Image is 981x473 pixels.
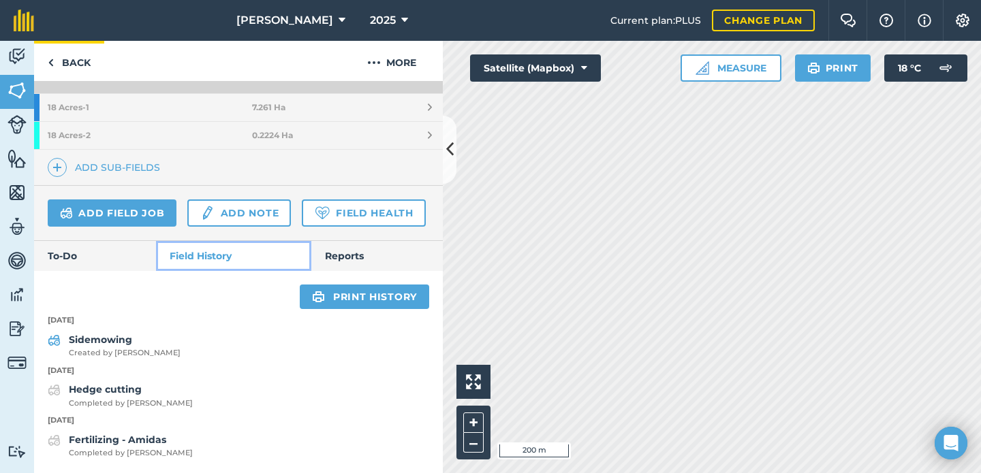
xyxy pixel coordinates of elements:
img: fieldmargin Logo [14,10,34,31]
img: svg+xml;base64,PD94bWwgdmVyc2lvbj0iMS4wIiBlbmNvZGluZz0idXRmLTgiPz4KPCEtLSBHZW5lcmF0b3I6IEFkb2JlIE... [7,353,27,372]
a: 18 Acres-17.261 Ha [34,94,443,121]
button: Print [795,54,871,82]
a: Field Health [302,199,425,227]
a: Add field job [48,199,176,227]
img: svg+xml;base64,PHN2ZyB4bWxucz0iaHR0cDovL3d3dy53My5vcmcvMjAwMC9zdmciIHdpZHRoPSI5IiBoZWlnaHQ9IjI0Ii... [48,54,54,71]
strong: 7.261 Ha [252,102,285,113]
img: svg+xml;base64,PHN2ZyB4bWxucz0iaHR0cDovL3d3dy53My5vcmcvMjAwMC9zdmciIHdpZHRoPSIyMCIgaGVpZ2h0PSIyNC... [367,54,381,71]
img: svg+xml;base64,PHN2ZyB4bWxucz0iaHR0cDovL3d3dy53My5vcmcvMjAwMC9zdmciIHdpZHRoPSI1NiIgaGVpZ2h0PSI2MC... [7,148,27,169]
img: svg+xml;base64,PD94bWwgdmVyc2lvbj0iMS4wIiBlbmNvZGluZz0idXRmLTgiPz4KPCEtLSBHZW5lcmF0b3I6IEFkb2JlIE... [7,284,27,305]
img: svg+xml;base64,PD94bWwgdmVyc2lvbj0iMS4wIiBlbmNvZGluZz0idXRmLTgiPz4KPCEtLSBHZW5lcmF0b3I6IEFkb2JlIE... [200,205,215,221]
img: svg+xml;base64,PD94bWwgdmVyc2lvbj0iMS4wIiBlbmNvZGluZz0idXRmLTgiPz4KPCEtLSBHZW5lcmF0b3I6IEFkb2JlIE... [60,205,73,221]
a: Hedge cuttingCompleted by [PERSON_NAME] [48,382,193,409]
img: svg+xml;base64,PD94bWwgdmVyc2lvbj0iMS4wIiBlbmNvZGluZz0idXRmLTgiPz4KPCEtLSBHZW5lcmF0b3I6IEFkb2JlIE... [7,445,27,458]
img: Four arrows, one pointing top left, one top right, one bottom right and the last bottom left [466,374,481,389]
strong: 18 Acres - 1 [48,94,252,121]
button: More [341,41,443,81]
a: Print history [300,284,429,309]
a: Add sub-fields [48,158,166,177]
img: svg+xml;base64,PHN2ZyB4bWxucz0iaHR0cDovL3d3dy53My5vcmcvMjAwMC9zdmciIHdpZHRoPSIxNCIgaGVpZ2h0PSIyNC... [52,159,62,176]
a: To-Do [34,241,156,271]
a: SidemowingCreated by [PERSON_NAME] [48,332,181,359]
strong: Hedge cutting [69,383,142,395]
button: 18 °C [884,54,967,82]
span: 2025 [370,12,396,29]
span: Current plan : PLUS [610,13,701,28]
img: svg+xml;base64,PHN2ZyB4bWxucz0iaHR0cDovL3d3dy53My5vcmcvMjAwMC9zdmciIHdpZHRoPSI1NiIgaGVpZ2h0PSI2MC... [7,182,27,203]
span: Completed by [PERSON_NAME] [69,397,193,410]
img: svg+xml;base64,PD94bWwgdmVyc2lvbj0iMS4wIiBlbmNvZGluZz0idXRmLTgiPz4KPCEtLSBHZW5lcmF0b3I6IEFkb2JlIE... [7,46,27,67]
span: [PERSON_NAME] [236,12,333,29]
img: svg+xml;base64,PD94bWwgdmVyc2lvbj0iMS4wIiBlbmNvZGluZz0idXRmLTgiPz4KPCEtLSBHZW5lcmF0b3I6IEFkb2JlIE... [48,432,61,448]
span: Created by [PERSON_NAME] [69,347,181,359]
img: svg+xml;base64,PD94bWwgdmVyc2lvbj0iMS4wIiBlbmNvZGluZz0idXRmLTgiPz4KPCEtLSBHZW5lcmF0b3I6IEFkb2JlIE... [7,115,27,134]
a: 18 Acres-20.2224 Ha [34,122,443,149]
a: Field History [156,241,311,271]
img: svg+xml;base64,PD94bWwgdmVyc2lvbj0iMS4wIiBlbmNvZGluZz0idXRmLTgiPz4KPCEtLSBHZW5lcmF0b3I6IEFkb2JlIE... [7,250,27,271]
button: – [463,433,484,453]
span: 18 ° C [898,54,921,82]
img: svg+xml;base64,PHN2ZyB4bWxucz0iaHR0cDovL3d3dy53My5vcmcvMjAwMC9zdmciIHdpZHRoPSIxNyIgaGVpZ2h0PSIxNy... [918,12,931,29]
img: Two speech bubbles overlapping with the left bubble in the forefront [840,14,856,27]
img: svg+xml;base64,PD94bWwgdmVyc2lvbj0iMS4wIiBlbmNvZGluZz0idXRmLTgiPz4KPCEtLSBHZW5lcmF0b3I6IEFkb2JlIE... [48,332,61,348]
strong: Sidemowing [69,333,132,346]
a: Change plan [712,10,815,31]
strong: 18 Acres - 2 [48,122,252,149]
a: Back [34,41,104,81]
strong: 0.2224 Ha [252,130,293,141]
img: svg+xml;base64,PHN2ZyB4bWxucz0iaHR0cDovL3d3dy53My5vcmcvMjAwMC9zdmciIHdpZHRoPSIxOSIgaGVpZ2h0PSIyNC... [312,289,325,305]
img: svg+xml;base64,PD94bWwgdmVyc2lvbj0iMS4wIiBlbmNvZGluZz0idXRmLTgiPz4KPCEtLSBHZW5lcmF0b3I6IEFkb2JlIE... [7,216,27,237]
img: Ruler icon [696,61,709,75]
img: svg+xml;base64,PD94bWwgdmVyc2lvbj0iMS4wIiBlbmNvZGluZz0idXRmLTgiPz4KPCEtLSBHZW5lcmF0b3I6IEFkb2JlIE... [48,382,61,398]
strong: Fertilizing - Amidas [69,434,166,446]
p: [DATE] [34,414,443,427]
div: Open Intercom Messenger [935,427,967,459]
img: svg+xml;base64,PD94bWwgdmVyc2lvbj0iMS4wIiBlbmNvZGluZz0idXRmLTgiPz4KPCEtLSBHZW5lcmF0b3I6IEFkb2JlIE... [7,319,27,339]
img: svg+xml;base64,PHN2ZyB4bWxucz0iaHR0cDovL3d3dy53My5vcmcvMjAwMC9zdmciIHdpZHRoPSI1NiIgaGVpZ2h0PSI2MC... [7,80,27,101]
button: Measure [681,54,781,82]
a: Fertilizing - AmidasCompleted by [PERSON_NAME] [48,432,193,459]
img: svg+xml;base64,PHN2ZyB4bWxucz0iaHR0cDovL3d3dy53My5vcmcvMjAwMC9zdmciIHdpZHRoPSIxOSIgaGVpZ2h0PSIyNC... [807,60,820,76]
p: [DATE] [34,365,443,377]
span: Completed by [PERSON_NAME] [69,447,193,459]
a: Reports [311,241,443,271]
a: Add note [187,199,291,227]
img: A question mark icon [878,14,894,27]
img: svg+xml;base64,PD94bWwgdmVyc2lvbj0iMS4wIiBlbmNvZGluZz0idXRmLTgiPz4KPCEtLSBHZW5lcmF0b3I6IEFkb2JlIE... [932,54,959,82]
button: Satellite (Mapbox) [470,54,601,82]
img: A cog icon [954,14,971,27]
button: + [463,412,484,433]
p: [DATE] [34,314,443,327]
